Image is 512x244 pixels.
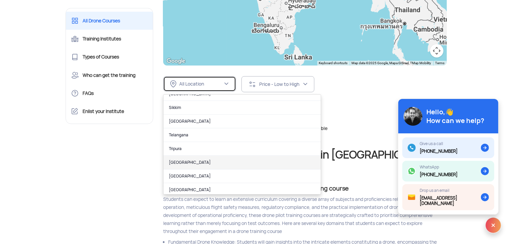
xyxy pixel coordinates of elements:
[66,84,153,102] a: FAQs
[402,137,494,158] a: Give us a call[PHONE_NUMBER]
[164,156,321,169] a: [GEOGRAPHIC_DATA]
[420,165,457,169] div: WhatsApp
[163,195,447,235] div: Students can expect to learn an extensive curriculum covering a diverse array of subjects and pro...
[66,30,153,48] a: Training Institutes
[319,61,348,66] button: Keyboard shortcuts
[170,80,177,88] img: ic_location_inActive.svg
[481,167,489,175] img: ic_arrow.svg
[66,66,153,84] a: Who can get the training
[481,144,489,152] img: ic_arrow.svg
[66,12,153,30] a: All Drone Courses
[352,61,431,65] span: Map data ©2025 Google, Mapa GISrael, TMap Mobility
[164,142,321,156] a: Tripura
[164,183,321,197] a: [GEOGRAPHIC_DATA]
[179,81,223,87] div: All Location
[402,184,494,210] a: Drop us an email[EMAIL_ADDRESS][DOMAIN_NAME]
[404,107,422,126] img: img_avatar@2x.png
[481,193,489,201] img: ic_arrow.svg
[430,44,443,57] button: Map camera controls
[408,144,416,152] img: ic_call.svg
[420,196,481,206] div: [EMAIL_ADDRESS][DOMAIN_NAME]
[165,57,187,66] a: Open this area in Google Maps (opens a new window)
[66,48,153,66] a: Types of Courses
[241,76,314,92] button: Price - Low to High
[66,102,153,120] a: Enlist your Institute
[485,217,501,233] img: ic_x.svg
[164,101,321,115] a: Sikkim
[224,81,229,87] img: ic_chevron_down.svg
[435,61,445,65] a: Terms
[408,193,416,201] img: ic_mail.svg
[420,188,481,193] div: Drop us an email
[420,149,457,154] div: [PHONE_NUMBER]
[420,172,457,177] div: [PHONE_NUMBER]
[426,108,484,125] div: Hello,👋 How can we help?
[165,57,187,66] img: Google
[164,128,321,142] a: Telangana
[164,115,321,128] a: [GEOGRAPHIC_DATA]
[164,169,321,183] a: [GEOGRAPHIC_DATA]
[420,141,457,146] div: Give us a call
[402,161,494,181] a: WhatsApp[PHONE_NUMBER]
[158,125,452,132] div: No Courses Available
[259,81,303,87] div: Price - Low to High
[408,167,416,175] img: ic_whatsapp.svg
[163,76,236,92] button: All Location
